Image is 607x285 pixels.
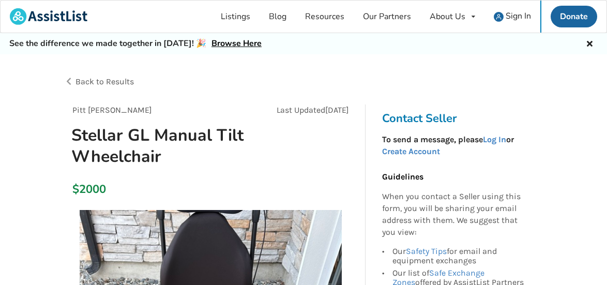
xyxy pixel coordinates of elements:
[506,10,531,22] span: Sign In
[354,1,420,33] a: Our Partners
[382,191,530,238] p: When you contact a Seller using this form, you will be sharing your email address with them. We s...
[296,1,354,33] a: Resources
[430,12,465,21] div: About Us
[10,8,87,25] img: assistlist-logo
[382,172,423,182] b: Guidelines
[494,12,504,22] img: user icon
[406,246,447,256] a: Safety Tips
[325,105,349,115] span: [DATE]
[277,105,325,115] span: Last Updated
[382,111,535,126] h3: Contact Seller
[483,134,506,144] a: Log In
[484,1,540,33] a: user icon Sign In
[63,125,265,167] h1: Stellar GL Manual Tilt Wheelchair
[260,1,296,33] a: Blog
[72,182,74,197] div: $2000
[382,146,440,156] a: Create Account
[551,6,597,27] a: Donate
[211,38,262,49] a: Browse Here
[392,247,530,267] div: Our for email and equipment exchanges
[9,38,262,49] h5: See the difference we made together in [DATE]! 🎉
[75,77,134,86] span: Back to Results
[72,105,152,115] span: Pitt [PERSON_NAME]
[211,1,260,33] a: Listings
[382,134,514,156] strong: To send a message, please or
